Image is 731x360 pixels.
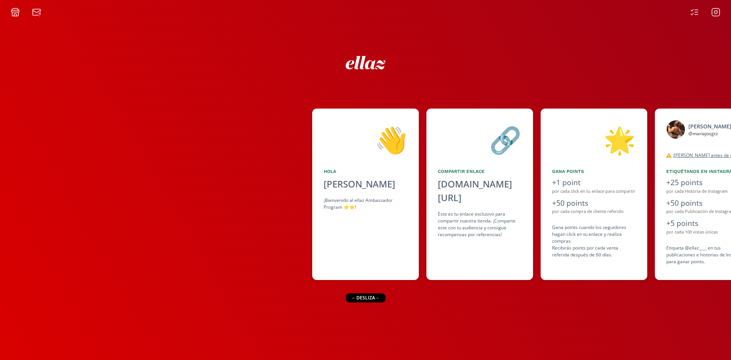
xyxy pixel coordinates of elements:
img: 525050199_18512760718046805_4512899896718383322_n.jpg [666,120,685,139]
div: +50 points [552,198,636,209]
div: Gana points cuando los seguidores hagan click en tu enlace y realiza compras . Recibirás points p... [552,224,636,258]
div: 👋 [324,120,407,159]
div: Compartir Enlace [438,168,522,175]
div: ← desliza → [345,293,385,302]
div: por cada click en tu enlace para compartir [552,188,636,195]
div: 🔗 [438,120,522,159]
div: 🌟 [552,120,636,159]
div: [PERSON_NAME] [324,177,407,191]
div: ¡Bienvenido al ellaz Ambassador Program ⭐️⭐️! [324,197,407,211]
div: por cada compra de cliente referido [552,208,636,215]
div: Gana points [552,168,636,175]
div: +1 point [552,177,636,188]
div: Hola [324,168,407,175]
div: Este es tu enlace exclusivo para compartir nuestra tienda. ¡Comparte este con tu audiencia y cons... [438,211,522,238]
img: ew9eVGDHp6dD [346,56,386,69]
div: [DOMAIN_NAME][URL] [438,177,522,205]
